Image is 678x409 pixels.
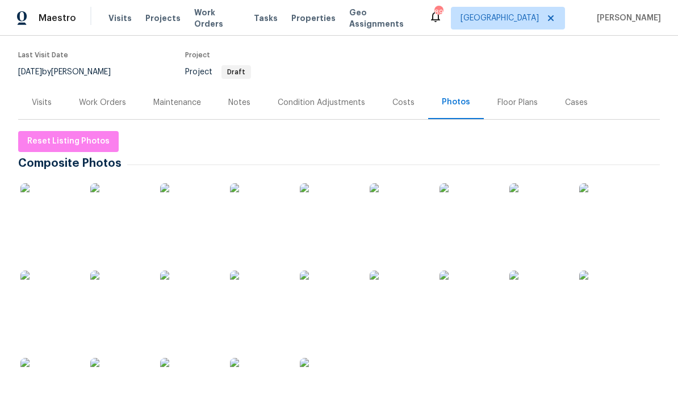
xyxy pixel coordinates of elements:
[497,97,538,108] div: Floor Plans
[228,97,250,108] div: Notes
[565,97,588,108] div: Cases
[32,97,52,108] div: Visits
[442,96,470,108] div: Photos
[18,131,119,152] button: Reset Listing Photos
[18,68,42,76] span: [DATE]
[291,12,336,24] span: Properties
[461,12,539,24] span: [GEOGRAPHIC_DATA]
[18,158,127,169] span: Composite Photos
[27,134,110,149] span: Reset Listing Photos
[39,12,76,24] span: Maestro
[18,65,124,79] div: by [PERSON_NAME]
[349,7,415,29] span: Geo Assignments
[153,97,201,108] div: Maintenance
[254,14,278,22] span: Tasks
[194,7,240,29] span: Work Orders
[223,69,250,75] span: Draft
[108,12,132,24] span: Visits
[185,52,210,58] span: Project
[79,97,126,108] div: Work Orders
[392,97,415,108] div: Costs
[434,7,442,18] div: 89
[278,97,365,108] div: Condition Adjustments
[185,68,251,76] span: Project
[18,52,68,58] span: Last Visit Date
[145,12,181,24] span: Projects
[592,12,661,24] span: [PERSON_NAME]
